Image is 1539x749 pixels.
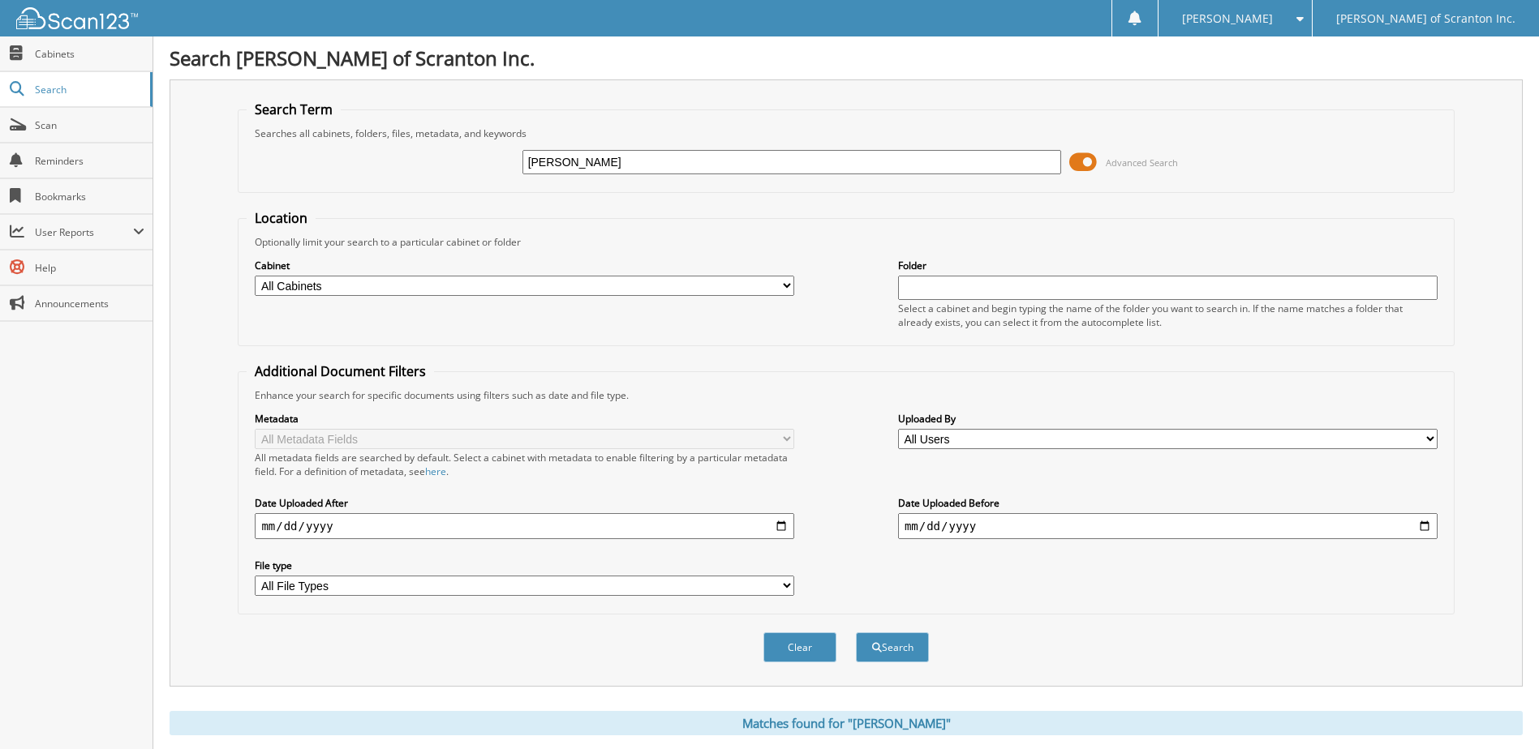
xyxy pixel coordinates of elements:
[255,513,794,539] input: start
[1106,156,1178,169] span: Advanced Search
[247,209,316,227] legend: Location
[898,302,1438,329] div: Select a cabinet and begin typing the name of the folder you want to search in. If the name match...
[255,496,794,510] label: Date Uploaded After
[255,451,794,478] div: All metadata fields are searched by default. Select a cabinet with metadata to enable filtering b...
[898,496,1438,510] label: Date Uploaded Before
[255,559,794,572] label: File type
[898,259,1438,272] label: Folder
[1336,14,1515,24] span: [PERSON_NAME] of Scranton Inc.
[35,154,144,168] span: Reminders
[247,362,434,380] legend: Additional Document Filters
[16,7,138,29] img: scan123-logo-white.svg
[898,412,1438,426] label: Uploaded By
[425,464,446,478] a: here
[35,261,144,275] span: Help
[35,83,142,96] span: Search
[35,225,133,239] span: User Reports
[898,513,1438,539] input: end
[1182,14,1273,24] span: [PERSON_NAME]
[247,235,1445,249] div: Optionally limit your search to a particular cabinet or folder
[856,632,929,662] button: Search
[255,412,794,426] label: Metadata
[763,632,836,662] button: Clear
[35,118,144,132] span: Scan
[247,126,1445,140] div: Searches all cabinets, folders, files, metadata, and keywords
[35,297,144,310] span: Announcements
[170,45,1523,71] h1: Search [PERSON_NAME] of Scranton Inc.
[255,259,794,272] label: Cabinet
[35,190,144,203] span: Bookmarks
[35,47,144,61] span: Cabinets
[170,711,1523,735] div: Matches found for "[PERSON_NAME]"
[247,388,1445,402] div: Enhance your search for specific documents using filters such as date and file type.
[247,101,341,118] legend: Search Term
